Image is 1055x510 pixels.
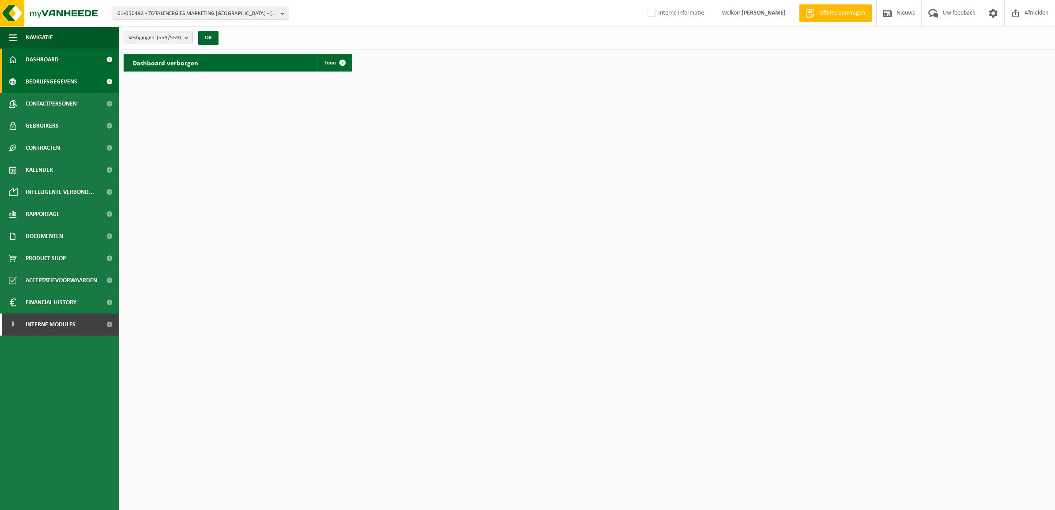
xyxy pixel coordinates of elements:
span: Toon [324,60,336,66]
span: Intelligente verbond... [26,181,94,203]
span: Dashboard [26,49,59,71]
span: Financial History [26,291,76,314]
count: (559/559) [157,35,181,41]
span: I [9,314,17,336]
label: Interne informatie [646,7,704,20]
span: Navigatie [26,26,53,49]
span: Acceptatievoorwaarden [26,269,97,291]
span: 01-050492 - TOTALENERGIES MARKETING [GEOGRAPHIC_DATA] - [GEOGRAPHIC_DATA] [117,7,277,20]
span: Offerte aanvragen [817,9,867,18]
span: Product Shop [26,247,66,269]
span: Bedrijfsgegevens [26,71,77,93]
span: Contactpersonen [26,93,77,115]
strong: [PERSON_NAME] [742,10,786,16]
button: 01-050492 - TOTALENERGIES MARKETING [GEOGRAPHIC_DATA] - [GEOGRAPHIC_DATA] [113,7,289,20]
span: Kalender [26,159,53,181]
button: OK [198,31,219,45]
span: Vestigingen [128,31,181,45]
span: Interne modules [26,314,75,336]
button: Vestigingen(559/559) [124,31,193,44]
span: Gebruikers [26,115,59,137]
span: Documenten [26,225,63,247]
span: Rapportage [26,203,60,225]
a: Toon [317,54,351,72]
h2: Dashboard verborgen [124,54,207,71]
a: Offerte aanvragen [799,4,872,22]
span: Contracten [26,137,60,159]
